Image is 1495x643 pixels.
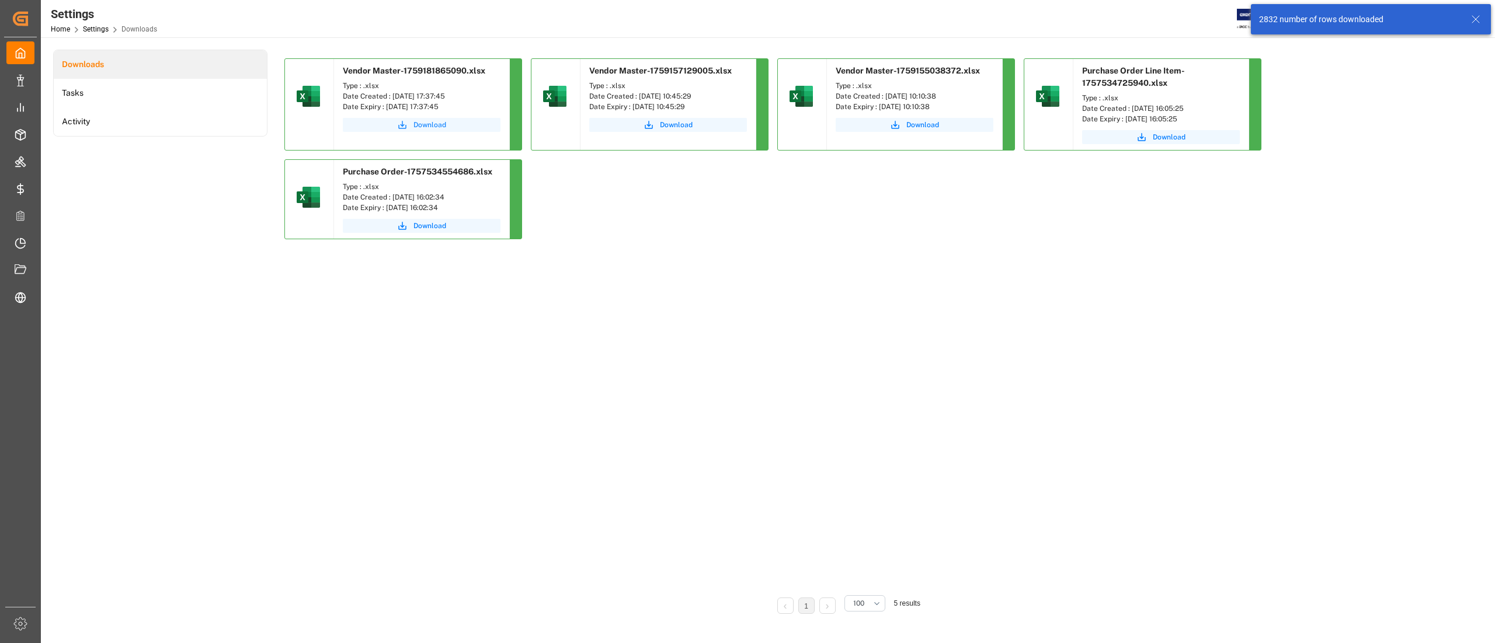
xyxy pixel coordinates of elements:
li: Next Page [819,597,836,614]
div: Date Expiry : [DATE] 16:02:34 [343,202,500,213]
div: 2832 number of rows downloaded [1259,13,1460,26]
span: Download [660,120,693,130]
span: Purchase Order-1757534554686.xlsx [343,167,492,176]
div: Date Created : [DATE] 16:02:34 [343,192,500,202]
div: Settings [51,5,157,23]
div: Date Expiry : [DATE] 16:05:25 [1082,114,1240,124]
span: Vendor Master-1759181865090.xlsx [343,66,485,75]
div: Date Created : [DATE] 17:37:45 [343,91,500,102]
li: 1 [798,597,815,614]
span: Download [906,120,939,130]
button: open menu [844,595,885,611]
div: Date Created : [DATE] 10:45:29 [589,91,747,102]
a: 1 [804,602,808,610]
button: Download [343,118,500,132]
img: microsoft-excel-2019--v1.png [294,183,322,211]
span: 100 [853,598,864,609]
div: Date Created : [DATE] 10:10:38 [836,91,993,102]
button: Download [1082,130,1240,144]
span: Download [1153,132,1185,142]
img: microsoft-excel-2019--v1.png [294,82,322,110]
span: Vendor Master-1759157129005.xlsx [589,66,732,75]
span: Download [413,221,446,231]
a: Home [51,25,70,33]
div: Date Expiry : [DATE] 17:37:45 [343,102,500,112]
a: Settings [83,25,109,33]
span: Purchase Order Line Item-1757534725940.xlsx [1082,66,1185,88]
div: Type : .xlsx [1082,93,1240,103]
span: Vendor Master-1759155038372.xlsx [836,66,980,75]
div: Type : .xlsx [343,81,500,91]
img: microsoft-excel-2019--v1.png [787,82,815,110]
span: Download [413,120,446,130]
a: Downloads [54,50,267,79]
div: Date Expiry : [DATE] 10:45:29 [589,102,747,112]
div: Date Created : [DATE] 16:05:25 [1082,103,1240,114]
img: microsoft-excel-2019--v1.png [541,82,569,110]
a: Tasks [54,79,267,107]
span: 5 results [894,599,920,607]
div: Type : .xlsx [836,81,993,91]
div: Date Expiry : [DATE] 10:10:38 [836,102,993,112]
img: Exertis%20JAM%20-%20Email%20Logo.jpg_1722504956.jpg [1237,9,1277,29]
div: Type : .xlsx [343,181,500,192]
a: Activity [54,107,267,136]
button: Download [589,118,747,132]
button: Download [343,219,500,233]
div: Type : .xlsx [589,81,747,91]
button: Download [836,118,993,132]
li: Previous Page [777,597,794,614]
img: microsoft-excel-2019--v1.png [1034,82,1062,110]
